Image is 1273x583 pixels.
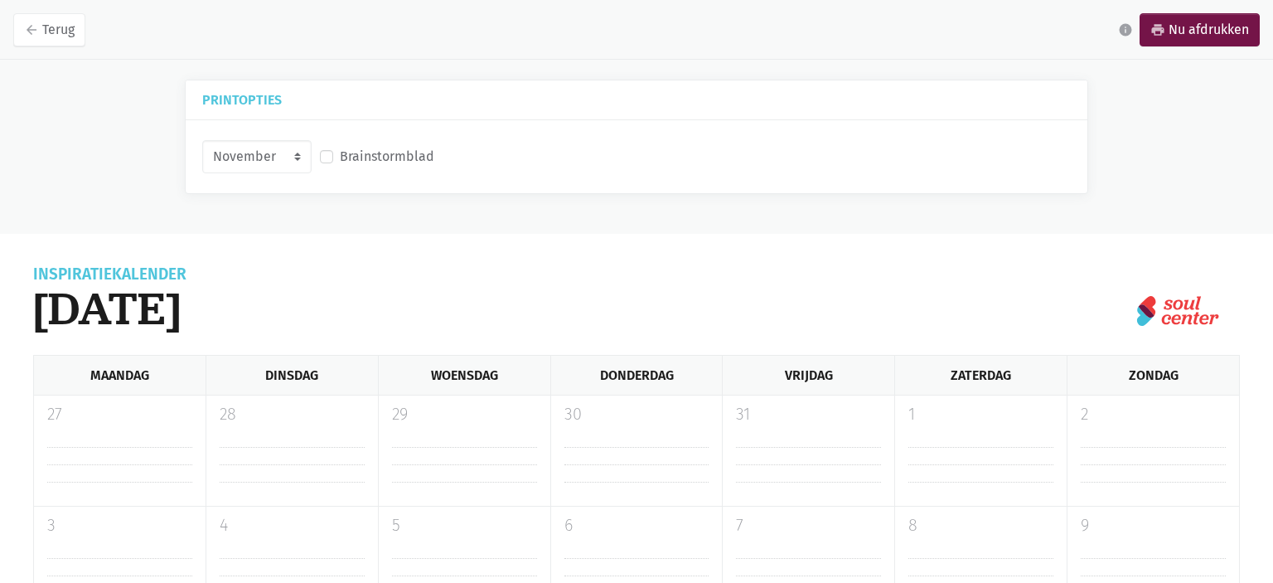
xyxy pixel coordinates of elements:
a: printNu afdrukken [1140,13,1260,46]
p: 3 [47,513,192,538]
div: Zaterdag [894,356,1067,395]
p: 30 [564,402,709,427]
p: 5 [392,513,537,538]
div: Maandag [33,356,206,395]
p: 28 [220,402,365,427]
div: Woensdag [378,356,550,395]
a: arrow_backTerug [13,13,85,46]
i: arrow_back [24,22,39,37]
p: 27 [47,402,192,427]
p: 31 [736,402,881,427]
h5: Printopties [202,94,1071,106]
p: 4 [220,513,365,538]
p: 9 [1081,513,1226,538]
p: 6 [564,513,709,538]
i: info [1118,22,1133,37]
p: 7 [736,513,881,538]
div: Dinsdag [206,356,378,395]
i: print [1150,22,1165,37]
p: 8 [908,513,1053,538]
div: Zondag [1067,356,1240,395]
div: Vrijdag [722,356,894,395]
p: 2 [1081,402,1226,427]
h1: [DATE] [33,282,186,335]
div: Inspiratiekalender [33,267,186,282]
p: 29 [392,402,537,427]
label: Brainstormblad [340,146,434,168]
p: 1 [908,402,1053,427]
div: Donderdag [550,356,723,395]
